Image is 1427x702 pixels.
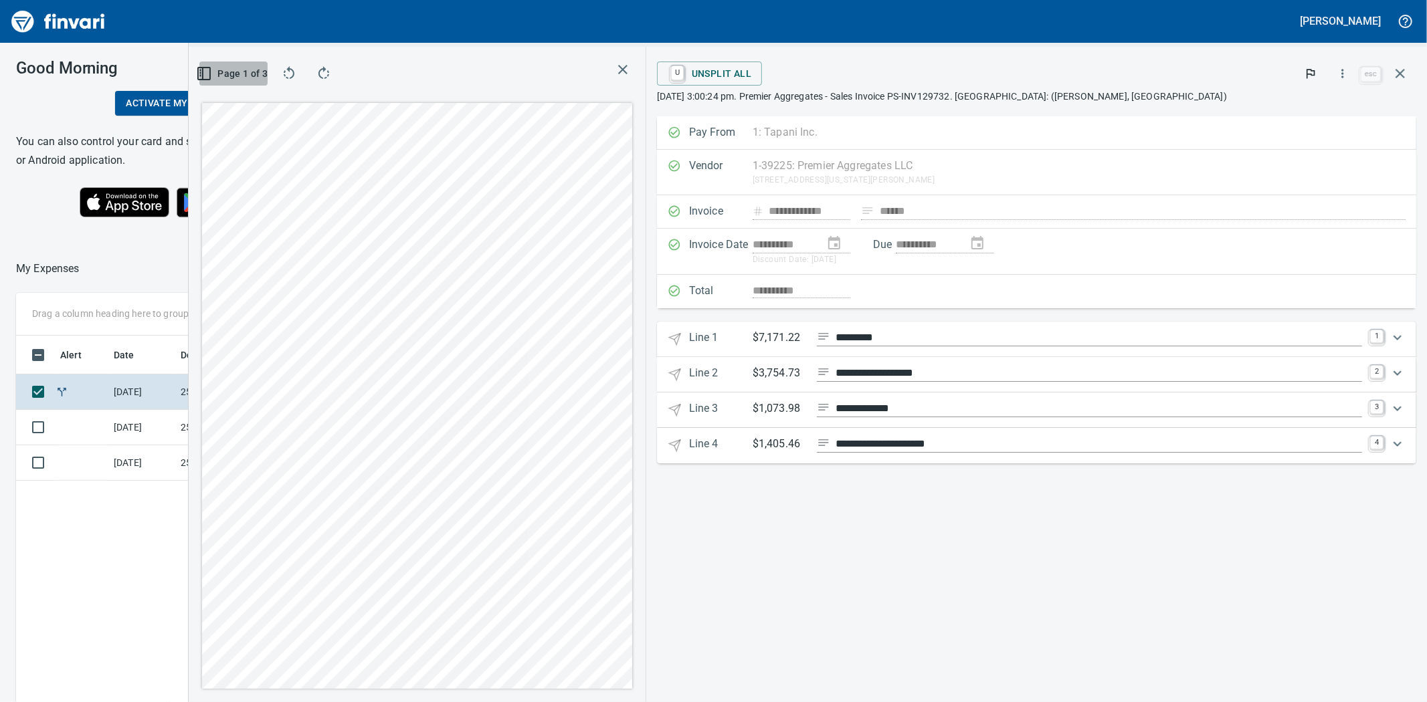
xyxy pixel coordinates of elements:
[1370,436,1384,449] a: 4
[169,181,284,225] img: Get it on Google Play
[689,400,753,420] p: Line 3
[60,347,82,363] span: Alert
[114,347,134,363] span: Date
[181,347,248,363] span: Description
[8,5,108,37] img: Finvari
[55,387,69,396] span: Split transaction
[657,62,762,86] button: UUnsplit All
[1297,11,1384,31] button: [PERSON_NAME]
[671,66,684,80] a: U
[181,347,231,363] span: Description
[80,187,169,217] img: Download on the App Store
[1301,14,1381,28] h5: [PERSON_NAME]
[16,132,348,170] h6: You can also control your card and submit expenses from our iPhone or Android application.
[199,62,268,86] button: Page 1 of 3
[108,410,175,445] td: [DATE]
[657,322,1416,357] div: Expand
[108,374,175,410] td: [DATE]
[657,357,1416,392] div: Expand
[753,330,806,346] p: $7,171.22
[753,365,806,382] p: $3,754.73
[126,95,238,112] span: Activate my new card
[60,347,99,363] span: Alert
[175,445,296,481] td: 254001
[657,392,1416,428] div: Expand
[753,436,806,453] p: $1,405.46
[689,330,753,349] p: Line 1
[657,90,1416,103] p: [DATE] 3:00:24 pm. Premier Aggregates - Sales Invoice PS-INV129732. [GEOGRAPHIC_DATA]: ([PERSON_N...
[1370,400,1384,414] a: 3
[657,428,1416,463] div: Expand
[689,436,753,455] p: Line 4
[205,66,262,82] span: Page 1 of 3
[1296,59,1325,88] button: Flag
[1357,57,1416,90] span: Close invoice
[115,91,249,116] a: Activate my new card
[753,400,806,417] p: $1,073.98
[1370,365,1384,378] a: 2
[16,59,348,78] h3: Good Morning
[175,374,296,410] td: 251503
[32,307,228,320] p: Drag a column heading here to group the table
[668,62,751,85] span: Unsplit All
[108,445,175,481] td: [DATE]
[1370,330,1384,343] a: 1
[689,365,753,384] p: Line 2
[114,347,152,363] span: Date
[175,410,296,445] td: 251503
[16,261,80,277] nav: breadcrumb
[16,261,80,277] p: My Expenses
[1328,59,1357,88] button: More
[1361,67,1381,82] a: esc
